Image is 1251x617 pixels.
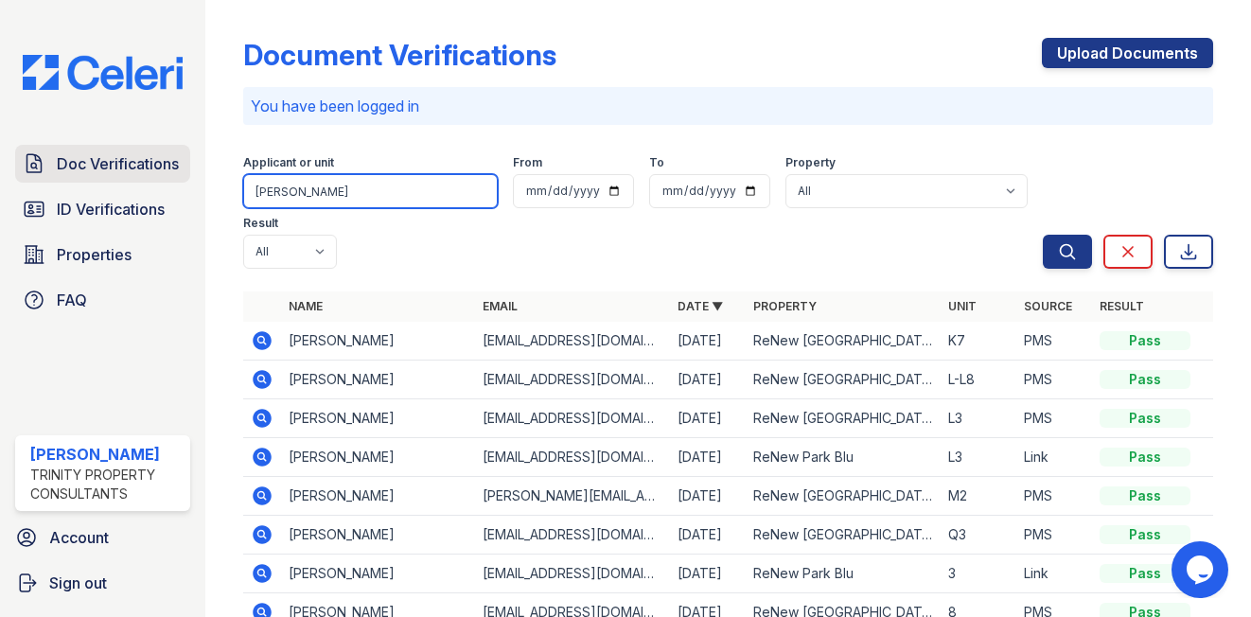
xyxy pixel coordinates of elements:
a: Doc Verifications [15,145,190,183]
td: [PERSON_NAME] [281,477,476,516]
a: Result [1100,299,1144,313]
label: Applicant or unit [243,155,334,170]
td: [PERSON_NAME] [281,438,476,477]
td: [DATE] [670,399,746,438]
span: FAQ [57,289,87,311]
div: Pass [1100,370,1190,389]
td: [PERSON_NAME][EMAIL_ADDRESS][DOMAIN_NAME] [475,477,670,516]
label: From [513,155,542,170]
div: Pass [1100,525,1190,544]
td: ReNew [GEOGRAPHIC_DATA] [746,322,941,361]
td: [DATE] [670,361,746,399]
td: [EMAIL_ADDRESS][DOMAIN_NAME] [475,438,670,477]
td: L-L8 [941,361,1016,399]
td: [DATE] [670,555,746,593]
td: M2 [941,477,1016,516]
td: PMS [1016,399,1092,438]
td: L3 [941,438,1016,477]
td: [DATE] [670,477,746,516]
td: [PERSON_NAME] [281,361,476,399]
div: Pass [1100,409,1190,428]
td: K7 [941,322,1016,361]
span: Sign out [49,572,107,594]
a: Name [289,299,323,313]
td: [PERSON_NAME] [281,555,476,593]
label: To [649,155,664,170]
td: Link [1016,555,1092,593]
td: PMS [1016,516,1092,555]
span: Properties [57,243,132,266]
td: [EMAIL_ADDRESS][DOMAIN_NAME] [475,399,670,438]
img: CE_Logo_Blue-a8612792a0a2168367f1c8372b55b34899dd931a85d93a1a3d3e32e68fde9ad4.png [8,55,198,91]
a: Unit [948,299,977,313]
td: [PERSON_NAME] [281,399,476,438]
td: ReNew Park Blu [746,438,941,477]
td: PMS [1016,322,1092,361]
span: Account [49,526,109,549]
p: You have been logged in [251,95,1207,117]
a: Upload Documents [1042,38,1213,68]
td: ReNew [GEOGRAPHIC_DATA] [746,399,941,438]
td: [PERSON_NAME] [281,322,476,361]
span: Doc Verifications [57,152,179,175]
a: Sign out [8,564,198,602]
iframe: chat widget [1172,541,1232,598]
a: Source [1024,299,1072,313]
td: ReNew Park Blu [746,555,941,593]
td: [DATE] [670,322,746,361]
td: Link [1016,438,1092,477]
td: [EMAIL_ADDRESS][DOMAIN_NAME] [475,555,670,593]
a: ID Verifications [15,190,190,228]
a: FAQ [15,281,190,319]
div: Pass [1100,448,1190,467]
td: [PERSON_NAME] [281,516,476,555]
div: Document Verifications [243,38,556,72]
div: Pass [1100,486,1190,505]
div: Pass [1100,331,1190,350]
td: [EMAIL_ADDRESS][DOMAIN_NAME] [475,361,670,399]
label: Result [243,216,278,231]
label: Property [785,155,836,170]
td: Q3 [941,516,1016,555]
td: [DATE] [670,438,746,477]
td: 3 [941,555,1016,593]
td: ReNew [GEOGRAPHIC_DATA] [746,516,941,555]
td: PMS [1016,361,1092,399]
td: L3 [941,399,1016,438]
a: Properties [15,236,190,273]
input: Search by name, email, or unit number [243,174,499,208]
a: Email [483,299,518,313]
td: [DATE] [670,516,746,555]
td: ReNew [GEOGRAPHIC_DATA] [746,477,941,516]
td: [EMAIL_ADDRESS][DOMAIN_NAME] [475,516,670,555]
td: [EMAIL_ADDRESS][DOMAIN_NAME] [475,322,670,361]
td: ReNew [GEOGRAPHIC_DATA] [746,361,941,399]
div: Trinity Property Consultants [30,466,183,503]
div: [PERSON_NAME] [30,443,183,466]
a: Account [8,519,198,556]
span: ID Verifications [57,198,165,220]
a: Date ▼ [678,299,723,313]
div: Pass [1100,564,1190,583]
td: PMS [1016,477,1092,516]
a: Property [753,299,817,313]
